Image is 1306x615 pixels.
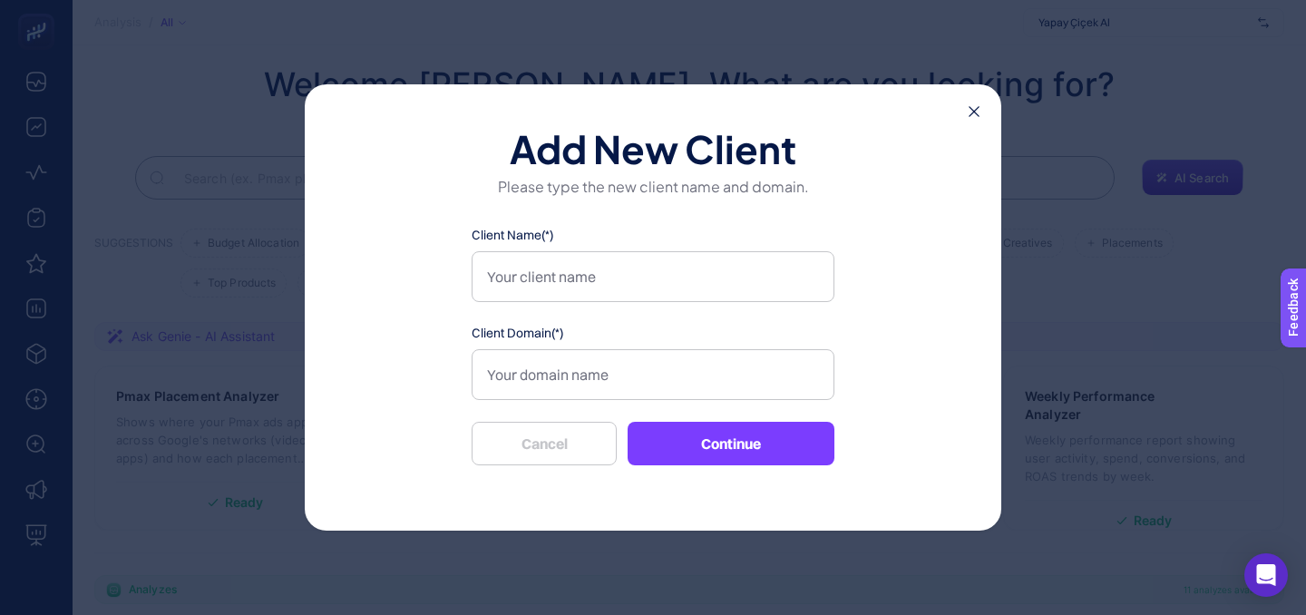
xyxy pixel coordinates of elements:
[472,251,834,302] input: Your client name
[472,324,834,342] label: Client Domain(*)
[11,5,69,20] span: Feedback
[472,226,834,244] label: Client Name(*)
[1244,553,1288,597] div: Open Intercom Messenger
[472,422,617,465] button: Cancel
[363,128,943,164] h1: Add New Client
[472,349,834,400] input: Your domain name
[628,422,834,465] button: Continue
[363,175,943,197] p: Please type the new client name and domain.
